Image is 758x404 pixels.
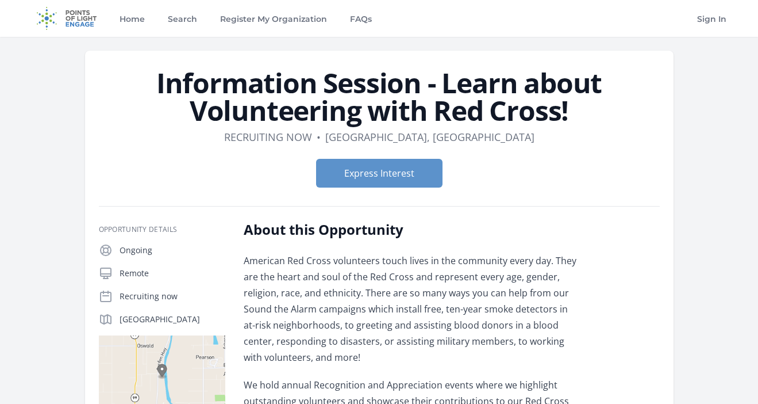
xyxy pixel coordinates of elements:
dd: Recruiting now [224,129,312,145]
h3: Opportunity Details [99,225,225,234]
dd: [GEOGRAPHIC_DATA], [GEOGRAPHIC_DATA] [325,129,534,145]
button: Express Interest [316,159,443,188]
p: Ongoing [120,245,225,256]
p: [GEOGRAPHIC_DATA] [120,314,225,325]
h2: About this Opportunity [244,220,580,239]
div: • [317,129,321,145]
p: Remote [120,268,225,279]
p: American Red Cross volunteers touch lives in the community every day. They are the heart and soul... [244,253,580,365]
p: Recruiting now [120,291,225,302]
h1: Information Session - Learn about Volunteering with Red Cross! [99,69,660,124]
